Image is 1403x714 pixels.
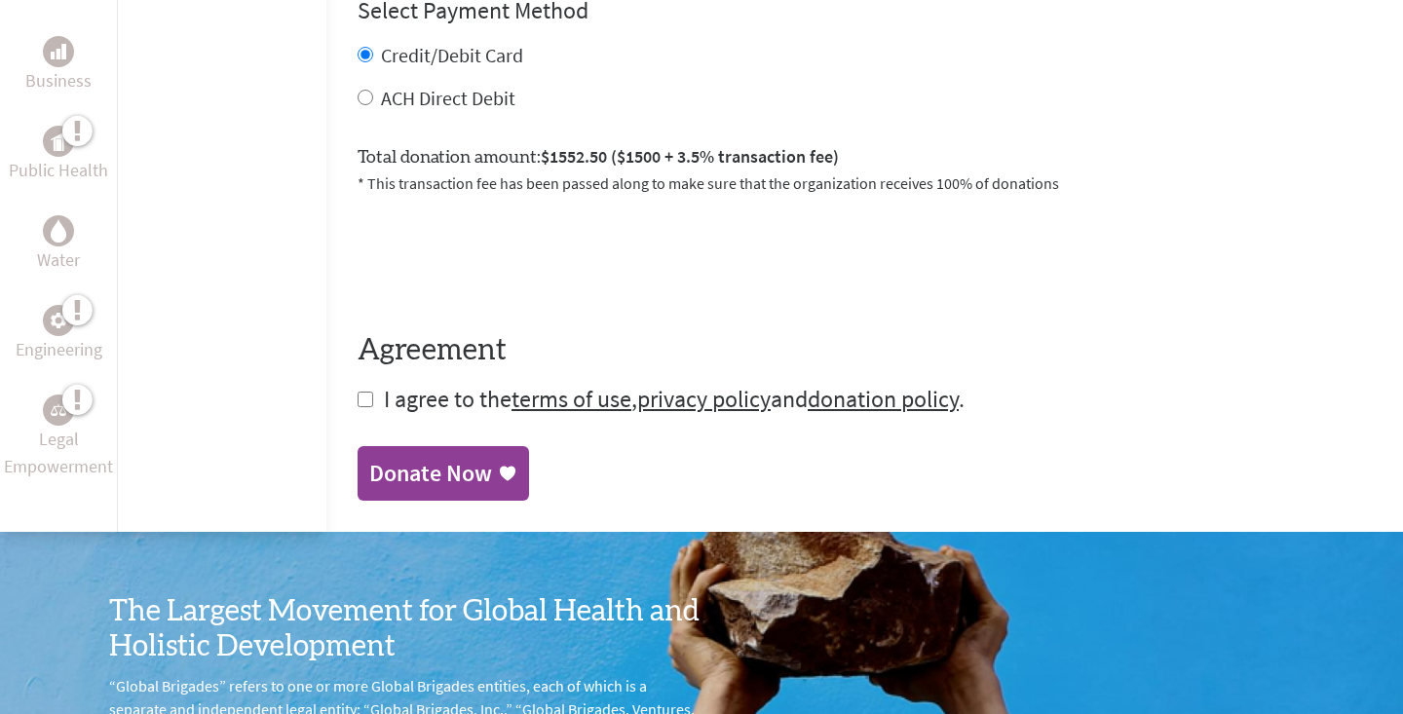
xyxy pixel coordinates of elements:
[4,426,113,480] p: Legal Empowerment
[358,171,1372,195] p: * This transaction fee has been passed along to make sure that the organization receives 100% of ...
[109,594,701,664] h3: The Largest Movement for Global Health and Holistic Development
[9,126,108,184] a: Public HealthPublic Health
[4,395,113,480] a: Legal EmpowermentLegal Empowerment
[16,305,102,363] a: EngineeringEngineering
[43,305,74,336] div: Engineering
[384,384,965,414] span: I agree to the , and .
[16,336,102,363] p: Engineering
[381,86,515,110] label: ACH Direct Debit
[637,384,771,414] a: privacy policy
[43,395,74,426] div: Legal Empowerment
[358,143,839,171] label: Total donation amount:
[43,126,74,157] div: Public Health
[25,36,92,94] a: BusinessBusiness
[541,145,839,168] span: $1552.50 ($1500 + 3.5% transaction fee)
[37,246,80,274] p: Water
[358,218,654,294] iframe: reCAPTCHA
[51,132,66,151] img: Public Health
[381,43,523,67] label: Credit/Debit Card
[358,446,529,501] a: Donate Now
[43,215,74,246] div: Water
[25,67,92,94] p: Business
[43,36,74,67] div: Business
[369,458,492,489] div: Donate Now
[51,312,66,327] img: Engineering
[808,384,959,414] a: donation policy
[51,404,66,416] img: Legal Empowerment
[9,157,108,184] p: Public Health
[51,44,66,59] img: Business
[358,333,1372,368] h4: Agreement
[51,219,66,242] img: Water
[512,384,631,414] a: terms of use
[37,215,80,274] a: WaterWater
